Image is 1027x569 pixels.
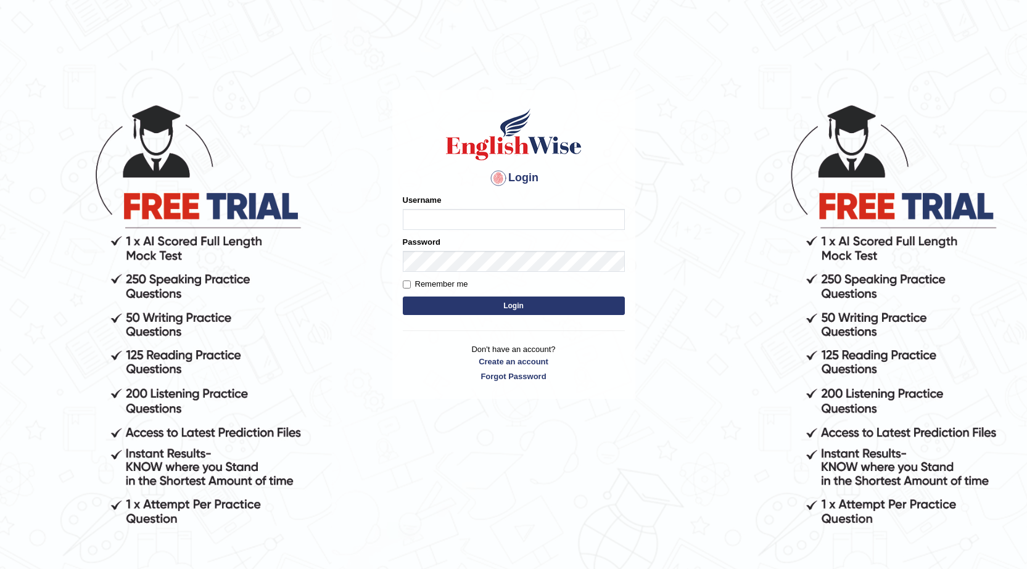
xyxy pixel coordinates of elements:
[403,280,411,289] input: Remember me
[403,370,625,382] a: Forgot Password
[443,107,584,162] img: Logo of English Wise sign in for intelligent practice with AI
[403,168,625,188] h4: Login
[403,194,442,206] label: Username
[403,236,440,248] label: Password
[403,297,625,315] button: Login
[403,278,468,290] label: Remember me
[403,356,625,367] a: Create an account
[403,343,625,382] p: Don't have an account?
